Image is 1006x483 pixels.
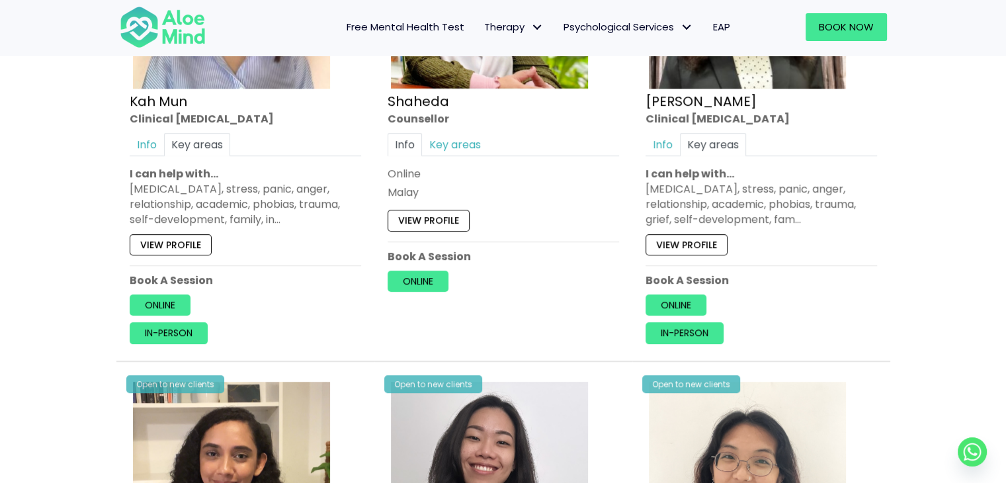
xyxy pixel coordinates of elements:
[680,133,746,156] a: Key areas
[347,20,464,34] span: Free Mental Health Test
[646,91,757,110] a: [PERSON_NAME]
[474,13,554,41] a: TherapyTherapy: submenu
[646,273,877,288] p: Book A Session
[646,294,706,316] a: Online
[554,13,703,41] a: Psychological ServicesPsychological Services: submenu
[646,322,724,343] a: In-person
[388,110,619,126] div: Counsellor
[388,185,619,200] p: Malay
[703,13,740,41] a: EAP
[130,273,361,288] p: Book A Session
[646,181,877,228] div: [MEDICAL_DATA], stress, panic, anger, relationship, academic, phobias, trauma, grief, self-develo...
[564,20,693,34] span: Psychological Services
[130,133,164,156] a: Info
[388,91,449,110] a: Shaheda
[337,13,474,41] a: Free Mental Health Test
[388,133,422,156] a: Info
[388,210,470,231] a: View profile
[713,20,730,34] span: EAP
[130,181,361,228] div: [MEDICAL_DATA], stress, panic, anger, relationship, academic, phobias, trauma, self-development, ...
[130,91,187,110] a: Kah Mun
[646,234,728,255] a: View profile
[388,166,619,181] div: Online
[646,166,877,181] p: I can help with…
[388,271,448,292] a: Online
[484,20,544,34] span: Therapy
[120,5,206,49] img: Aloe mind Logo
[819,20,874,34] span: Book Now
[384,375,482,393] div: Open to new clients
[422,133,488,156] a: Key areas
[223,13,740,41] nav: Menu
[646,133,680,156] a: Info
[130,294,190,316] a: Online
[388,248,619,263] p: Book A Session
[126,375,224,393] div: Open to new clients
[130,234,212,255] a: View profile
[130,110,361,126] div: Clinical [MEDICAL_DATA]
[677,18,696,37] span: Psychological Services: submenu
[164,133,230,156] a: Key areas
[958,437,987,466] a: Whatsapp
[130,322,208,343] a: In-person
[130,166,361,181] p: I can help with…
[646,110,877,126] div: Clinical [MEDICAL_DATA]
[806,13,887,41] a: Book Now
[528,18,547,37] span: Therapy: submenu
[642,375,740,393] div: Open to new clients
